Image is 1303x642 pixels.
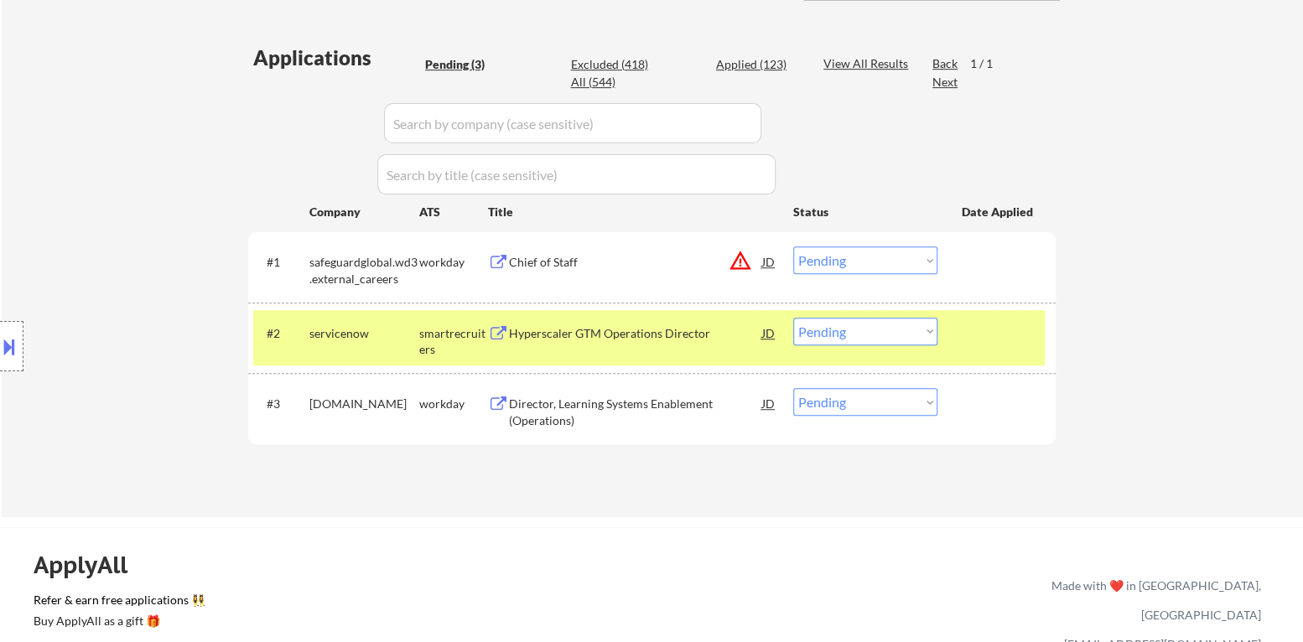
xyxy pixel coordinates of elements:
[509,396,762,428] div: Director, Learning Systems Enablement (Operations)
[729,249,752,272] button: warning_amber
[761,388,777,418] div: JD
[761,318,777,348] div: JD
[509,254,762,271] div: Chief of Staff
[570,56,654,73] div: Excluded (418)
[377,154,776,194] input: Search by title (case sensitive)
[425,56,509,73] div: Pending (3)
[570,74,654,91] div: All (544)
[793,196,937,226] div: Status
[970,55,1009,72] div: 1 / 1
[962,204,1036,220] div: Date Applied
[419,396,488,412] div: workday
[488,204,777,220] div: Title
[384,103,761,143] input: Search by company (case sensitive)
[716,56,800,73] div: Applied (123)
[309,325,419,342] div: servicenow
[34,612,201,633] a: Buy ApplyAll as a gift 🎁
[309,204,419,220] div: Company
[419,254,488,271] div: workday
[419,204,488,220] div: ATS
[509,325,762,342] div: Hyperscaler GTM Operations Director
[309,254,419,287] div: safeguardglobal.wd3.external_careers
[419,325,488,358] div: smartrecruiters
[309,396,419,412] div: [DOMAIN_NAME]
[1045,571,1261,629] div: Made with ❤️ in [GEOGRAPHIC_DATA], [GEOGRAPHIC_DATA]
[761,246,777,277] div: JD
[253,48,419,68] div: Applications
[34,594,701,612] a: Refer & earn free applications 👯‍♀️
[932,74,959,91] div: Next
[34,615,201,627] div: Buy ApplyAll as a gift 🎁
[932,55,959,72] div: Back
[823,55,913,72] div: View All Results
